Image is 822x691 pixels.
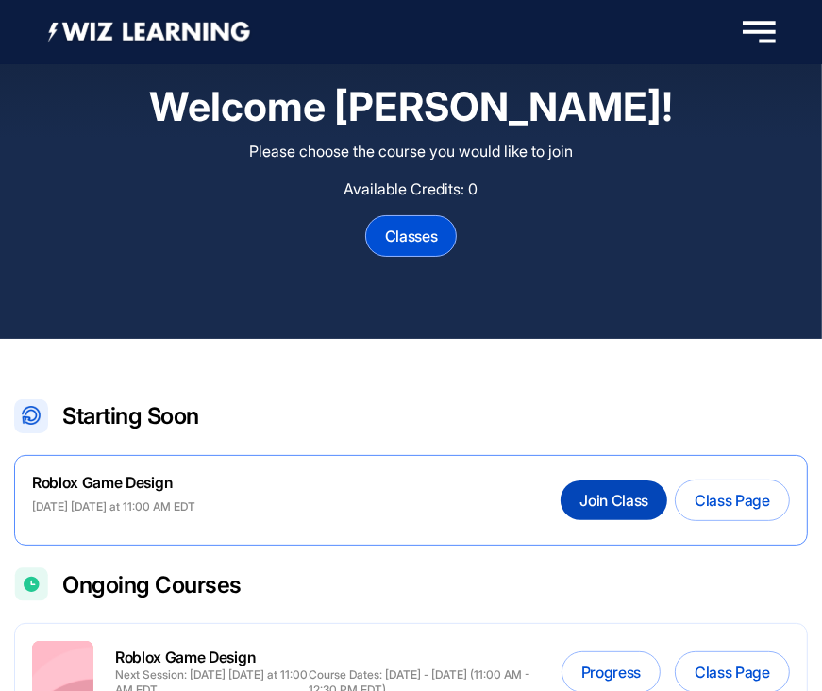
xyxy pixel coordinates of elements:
h2: Ongoing Courses [62,570,242,599]
button: Classes [365,215,458,257]
h2: Roblox Game Design [32,473,195,494]
h2: Starting Soon [62,401,199,430]
button: Toggle navigation [731,17,787,47]
p: Available Credits: 0 [91,177,731,200]
p: [DATE] [DATE] at 11:00 AM EDT [32,500,195,513]
h2: Welcome [PERSON_NAME]! [91,82,731,132]
button: Class Page [675,480,790,521]
p: Please choose the course you would like to join [91,140,731,162]
div: Roblox Game Design [115,648,554,668]
button: Join Class [561,480,667,520]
